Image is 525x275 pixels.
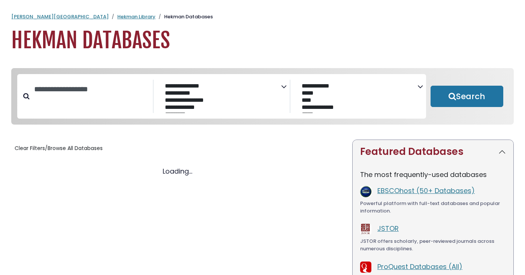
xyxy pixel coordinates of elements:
select: Database Subject Filter [160,81,281,113]
input: Search database by title or keyword [30,83,153,95]
button: Submit for Search Results [431,86,503,107]
li: Hekman Databases [156,13,213,21]
button: Clear Filters/Browse All Databases [11,143,106,154]
div: JSTOR offers scholarly, peer-reviewed journals across numerous disciplines. [360,238,506,252]
h1: Hekman Databases [11,28,514,53]
a: ProQuest Databases (All) [377,262,462,271]
a: EBSCOhost (50+ Databases) [377,186,475,195]
nav: breadcrumb [11,13,514,21]
button: Featured Databases [353,140,513,164]
a: [PERSON_NAME][GEOGRAPHIC_DATA] [11,13,109,20]
a: Hekman Library [117,13,156,20]
a: JSTOR [377,224,399,233]
div: Loading... [11,166,343,176]
div: Powerful platform with full-text databases and popular information. [360,200,506,214]
nav: Search filters [11,68,514,125]
p: The most frequently-used databases [360,169,506,180]
select: Database Vendors Filter [296,81,417,113]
